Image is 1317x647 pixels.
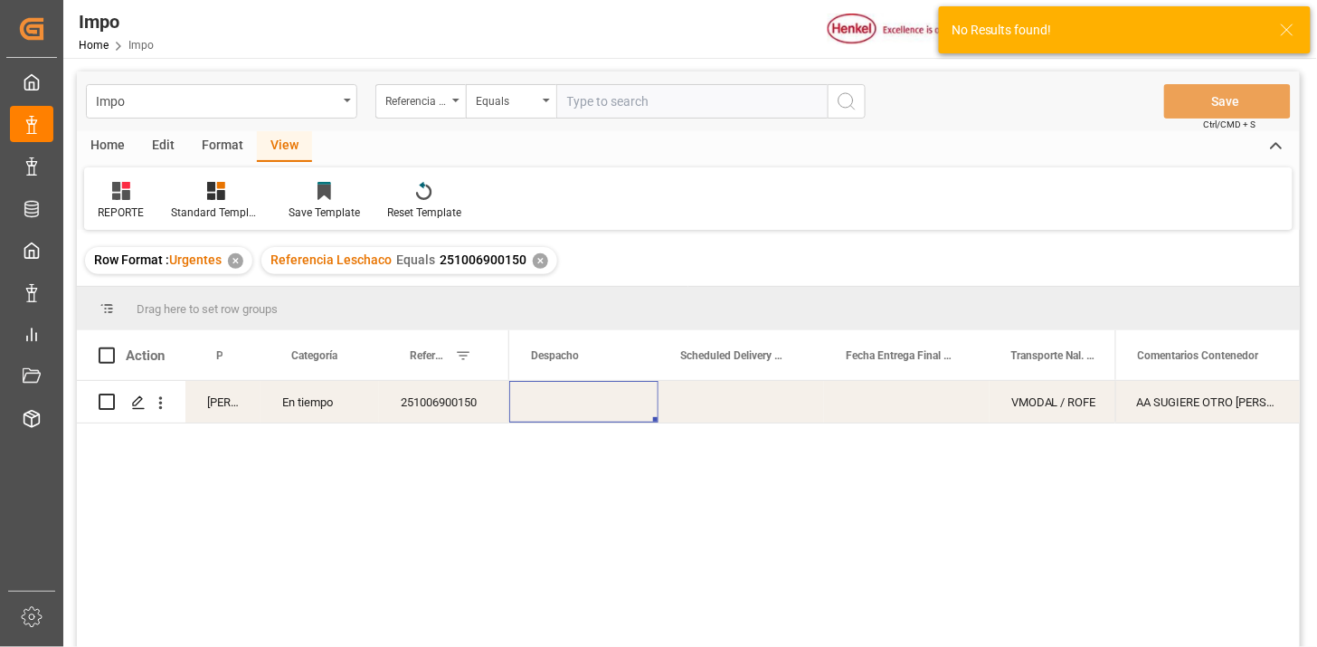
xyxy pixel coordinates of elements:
div: Save Template [289,205,360,221]
span: Fecha Entrega Final en [GEOGRAPHIC_DATA] [846,349,952,362]
button: open menu [375,84,466,119]
span: Despacho [531,349,579,362]
button: Save [1164,84,1291,119]
div: Impo [96,89,337,111]
span: Referencia Leschaco [270,252,392,267]
span: Referencia Leschaco [410,349,448,362]
div: Home [77,131,138,162]
div: Action [126,347,165,364]
span: Persona responsable de seguimiento [216,349,223,362]
input: Type to search [556,84,828,119]
div: ✕ [228,253,243,269]
div: ✕ [533,253,548,269]
span: Drag here to set row groups [137,302,278,316]
div: REPORTE [98,205,144,221]
button: open menu [466,84,556,119]
span: Urgentes [169,252,222,267]
div: View [257,131,312,162]
div: En tiempo [261,381,379,423]
div: [PERSON_NAME] [185,381,261,423]
div: Impo [79,8,154,35]
span: Scheduled Delivery Date [680,349,786,362]
span: Transporte Nal. (Nombre#Caja) [1011,349,1097,362]
div: 251006900150 [379,381,509,423]
div: Standard Templates [171,205,261,221]
div: AA SUGIERE OTRO [PERSON_NAME] [1115,381,1300,423]
span: 251006900150 [440,252,526,267]
button: open menu [86,84,357,119]
div: Format [188,131,257,162]
div: Press SPACE to select this row. [1115,381,1300,423]
span: Ctrl/CMD + S [1204,118,1256,131]
a: Home [79,39,109,52]
div: Equals [476,89,537,109]
div: VMODAL / ROFE [990,381,1135,423]
div: Referencia Leschaco [385,89,447,109]
div: Reset Template [387,205,461,221]
button: search button [828,84,866,119]
img: Henkel%20logo.jpg_1689854090.jpg [828,14,980,45]
span: Equals [396,252,435,267]
span: Row Format : [94,252,169,267]
div: Edit [138,131,188,162]
div: No Results found! [952,21,1263,40]
span: Categoría [291,349,337,362]
div: Press SPACE to select this row. [77,381,509,423]
span: Comentarios Contenedor [1138,349,1259,362]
